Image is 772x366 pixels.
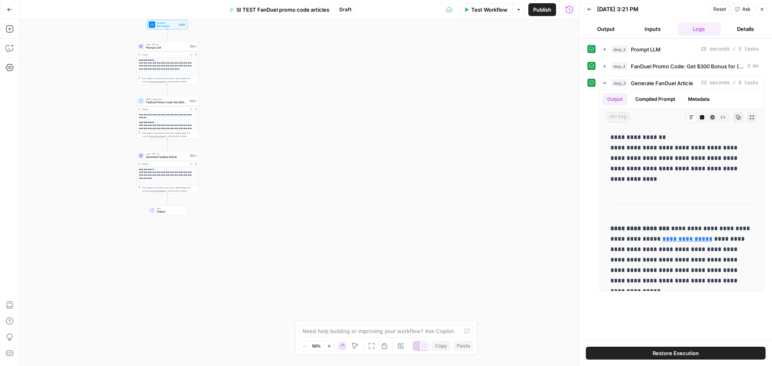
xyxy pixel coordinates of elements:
[146,46,188,50] span: Prompt LLM
[157,210,184,214] span: Output
[142,186,197,192] div: This output is too large & has been abbreviated for review. to view the full content.
[678,22,721,35] button: Logs
[471,6,507,14] span: Test Workflow
[742,6,751,13] span: Ask
[630,93,680,105] button: Compiled Prompt
[602,93,627,105] button: Output
[224,3,334,16] button: SI TEST FanDuel promo code articles
[611,45,628,53] span: step_2
[157,24,177,28] span: Set Inputs
[599,90,764,291] div: 23 seconds / 9 tasks
[146,100,188,104] span: FanDuel Promo Code: Get $300 Bonus for {{ event_title }}
[653,349,699,357] span: Restore Execution
[528,3,556,16] button: Publish
[312,343,321,349] span: 50%
[586,347,766,360] button: Restore Execution
[167,193,168,205] g: Edge from step_3 to end
[146,43,188,46] span: LLM · GPT-4.1
[189,45,197,48] div: Step 2
[167,84,168,96] g: Edge from step_2 to step_4
[457,342,470,350] span: Paste
[584,22,628,35] button: Output
[167,139,168,150] g: Edge from step_4 to step_3
[631,45,661,53] span: Prompt LLM
[179,23,186,27] div: Inputs
[157,21,177,25] span: Workflow
[731,4,754,14] button: Ask
[701,80,759,87] span: 23 seconds / 9 tasks
[710,4,730,14] button: Reset
[432,341,450,351] button: Copy
[611,79,628,87] span: step_3
[136,20,199,29] div: WorkflowSet InputsInputs
[142,131,197,138] div: This output is too large & has been abbreviated for review. to view the full content.
[631,22,674,35] button: Inputs
[189,154,197,157] div: Step 3
[631,79,693,87] span: Generate FanDuel Article
[142,77,197,83] div: This output is too large & has been abbreviated for review. to view the full content.
[149,135,164,137] span: Copy the output
[606,112,630,123] span: string
[724,22,767,35] button: Details
[747,63,759,70] span: 3 ms
[146,152,188,155] span: LLM · GPT-4.1
[533,6,551,14] span: Publish
[599,77,764,90] button: 23 seconds / 9 tasks
[599,43,764,56] button: 25 seconds / 5 tasks
[146,155,188,159] span: Generate FanDuel Article
[149,190,164,192] span: Copy the output
[236,6,329,14] span: SI TEST FanDuel promo code articles
[142,108,188,111] div: Output
[157,207,184,210] span: End
[599,60,764,73] button: 3 ms
[189,99,197,103] div: Step 4
[136,205,199,215] div: EndOutput
[142,53,188,56] div: Output
[701,46,759,53] span: 25 seconds / 5 tasks
[142,162,188,166] div: Output
[136,96,199,139] div: Write Liquid TextFanDuel Promo Code: Get $300 Bonus for {{ event_title }}Step 4Output**** **** **...
[435,342,447,350] span: Copy
[631,62,744,70] span: FanDuel Promo Code: Get $300 Bonus for {{ event_title }}
[454,341,473,351] button: Paste
[146,98,188,101] span: Write Liquid Text
[167,29,168,41] g: Edge from start to step_2
[149,80,164,83] span: Copy the output
[611,62,628,70] span: step_4
[713,6,726,13] span: Reset
[683,93,715,105] button: Metadata
[459,3,512,16] button: Test Workflow
[339,6,351,13] span: Draft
